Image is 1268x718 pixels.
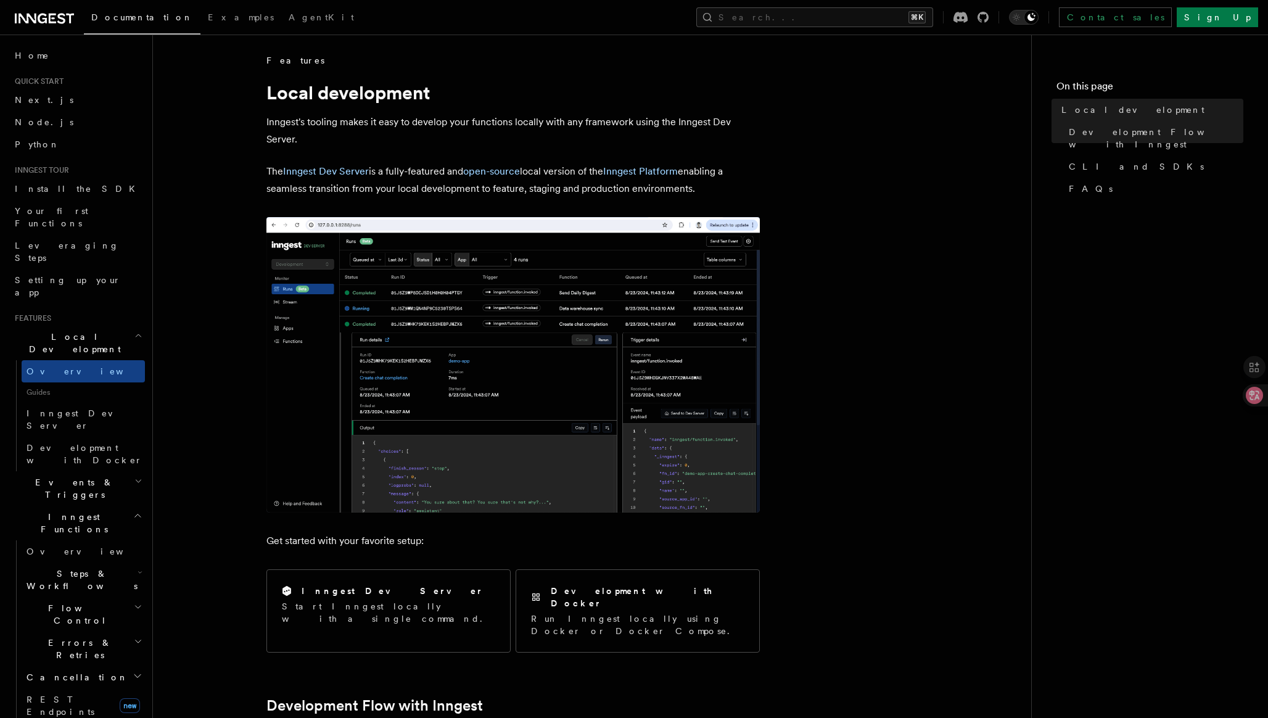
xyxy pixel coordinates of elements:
[1059,7,1172,27] a: Contact sales
[200,4,281,33] a: Examples
[10,111,145,133] a: Node.js
[10,269,145,303] a: Setting up your app
[10,471,145,506] button: Events & Triggers
[22,402,145,437] a: Inngest Dev Server
[266,81,760,104] h1: Local development
[1064,121,1243,155] a: Development Flow with Inngest
[22,671,128,683] span: Cancellation
[27,695,94,717] span: REST Endpoints
[15,139,60,149] span: Python
[1056,79,1243,99] h4: On this page
[10,511,133,535] span: Inngest Functions
[208,12,274,22] span: Examples
[282,600,495,625] p: Start Inngest locally with a single command.
[10,331,134,355] span: Local Development
[10,76,64,86] span: Quick start
[22,540,145,563] a: Overview
[289,12,354,22] span: AgentKit
[1064,155,1243,178] a: CLI and SDKs
[1069,160,1204,173] span: CLI and SDKs
[15,206,88,228] span: Your first Functions
[27,366,154,376] span: Overview
[1177,7,1258,27] a: Sign Up
[266,54,324,67] span: Features
[463,165,520,177] a: open-source
[266,113,760,148] p: Inngest's tooling makes it easy to develop your functions locally with any framework using the In...
[27,547,154,556] span: Overview
[10,476,134,501] span: Events & Triggers
[908,11,926,23] kbd: ⌘K
[10,89,145,111] a: Next.js
[283,165,369,177] a: Inngest Dev Server
[1069,126,1243,151] span: Development Flow with Inngest
[10,326,145,360] button: Local Development
[266,163,760,197] p: The is a fully-featured and local version of the enabling a seamless transition from your local d...
[22,382,145,402] span: Guides
[1064,178,1243,200] a: FAQs
[10,234,145,269] a: Leveraging Steps
[15,49,49,62] span: Home
[551,585,744,609] h2: Development with Docker
[15,241,119,263] span: Leveraging Steps
[281,4,361,33] a: AgentKit
[10,360,145,471] div: Local Development
[22,360,145,382] a: Overview
[22,437,145,471] a: Development with Docker
[10,506,145,540] button: Inngest Functions
[10,200,145,234] a: Your first Functions
[516,569,760,653] a: Development with DockerRun Inngest locally using Docker or Docker Compose.
[27,443,142,465] span: Development with Docker
[603,165,678,177] a: Inngest Platform
[531,613,744,637] p: Run Inngest locally using Docker or Docker Compose.
[1069,183,1113,195] span: FAQs
[22,666,145,688] button: Cancellation
[22,637,134,661] span: Errors & Retries
[15,184,142,194] span: Install the SDK
[22,632,145,666] button: Errors & Retries
[10,133,145,155] a: Python
[1061,104,1204,116] span: Local development
[1009,10,1039,25] button: Toggle dark mode
[302,585,484,597] h2: Inngest Dev Server
[22,567,138,592] span: Steps & Workflows
[1056,99,1243,121] a: Local development
[84,4,200,35] a: Documentation
[266,532,760,550] p: Get started with your favorite setup:
[10,44,145,67] a: Home
[266,697,483,714] a: Development Flow with Inngest
[10,178,145,200] a: Install the SDK
[15,117,73,127] span: Node.js
[27,408,132,431] span: Inngest Dev Server
[15,275,121,297] span: Setting up your app
[22,602,134,627] span: Flow Control
[22,563,145,597] button: Steps & Workflows
[15,95,73,105] span: Next.js
[10,313,51,323] span: Features
[10,165,69,175] span: Inngest tour
[696,7,933,27] button: Search...⌘K
[22,597,145,632] button: Flow Control
[120,698,140,713] span: new
[91,12,193,22] span: Documentation
[266,569,511,653] a: Inngest Dev ServerStart Inngest locally with a single command.
[266,217,760,513] img: The Inngest Dev Server on the Functions page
